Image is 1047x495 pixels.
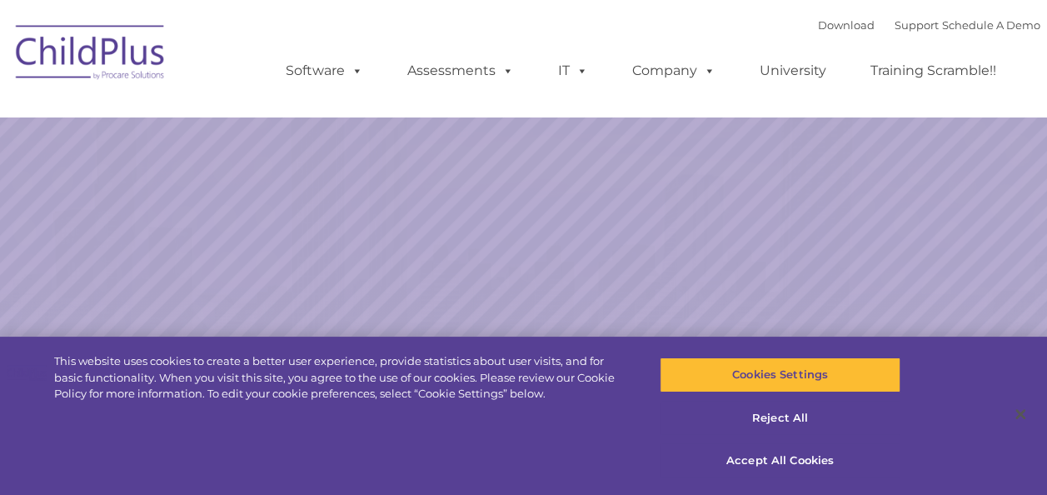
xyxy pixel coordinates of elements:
button: Cookies Settings [660,357,900,392]
a: Schedule A Demo [942,18,1040,32]
span: Last name [232,110,282,122]
button: Reject All [660,401,900,436]
a: Learn More [711,312,884,359]
a: University [743,54,843,87]
a: Company [616,54,732,87]
font: | [818,18,1040,32]
button: Accept All Cookies [660,443,900,478]
img: ChildPlus by Procare Solutions [7,13,174,97]
a: Download [818,18,875,32]
button: Close [1002,396,1039,432]
a: IT [541,54,605,87]
a: Assessments [391,54,531,87]
a: Support [895,18,939,32]
a: Software [269,54,380,87]
a: Training Scramble!! [854,54,1013,87]
span: Phone number [232,178,302,191]
div: This website uses cookies to create a better user experience, provide statistics about user visit... [54,353,628,402]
